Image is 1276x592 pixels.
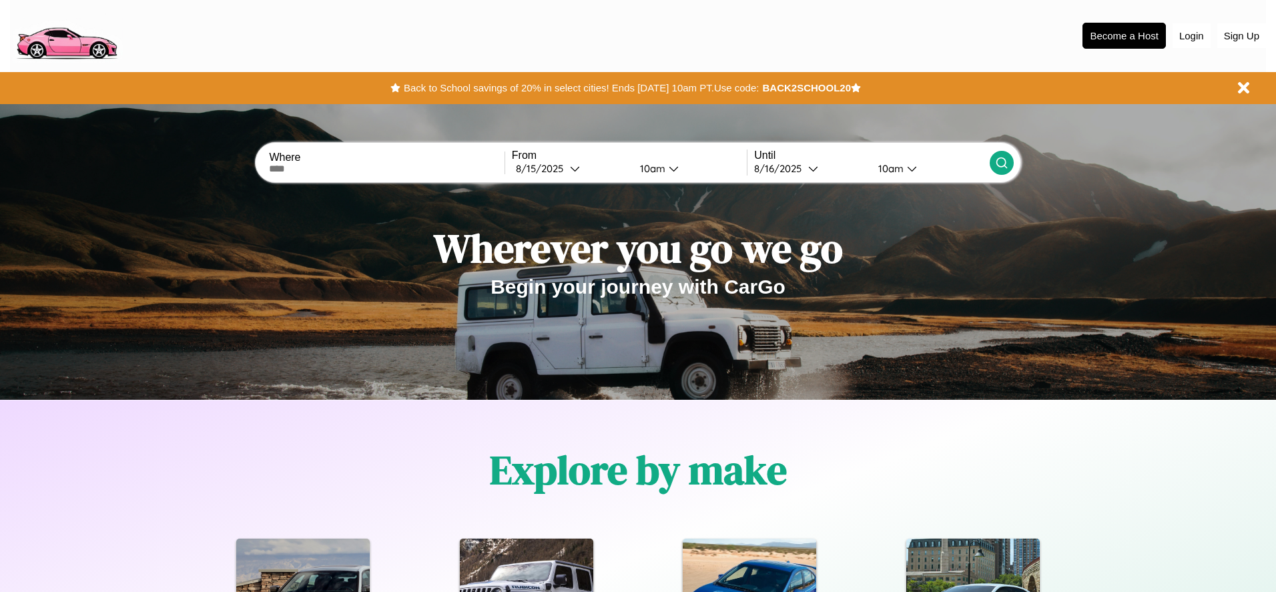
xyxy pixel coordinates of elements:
h1: Explore by make [490,442,787,497]
div: 8 / 16 / 2025 [754,162,808,175]
label: From [512,150,747,162]
button: 10am [868,162,989,176]
div: 10am [633,162,669,175]
img: logo [10,7,123,63]
button: Sign Up [1217,23,1266,48]
div: 8 / 15 / 2025 [516,162,570,175]
label: Where [269,152,504,164]
b: BACK2SCHOOL20 [762,82,851,93]
button: 10am [629,162,747,176]
button: 8/15/2025 [512,162,629,176]
label: Until [754,150,989,162]
div: 10am [872,162,907,175]
button: Back to School savings of 20% in select cities! Ends [DATE] 10am PT.Use code: [400,79,762,97]
button: Login [1173,23,1211,48]
button: Become a Host [1082,23,1166,49]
